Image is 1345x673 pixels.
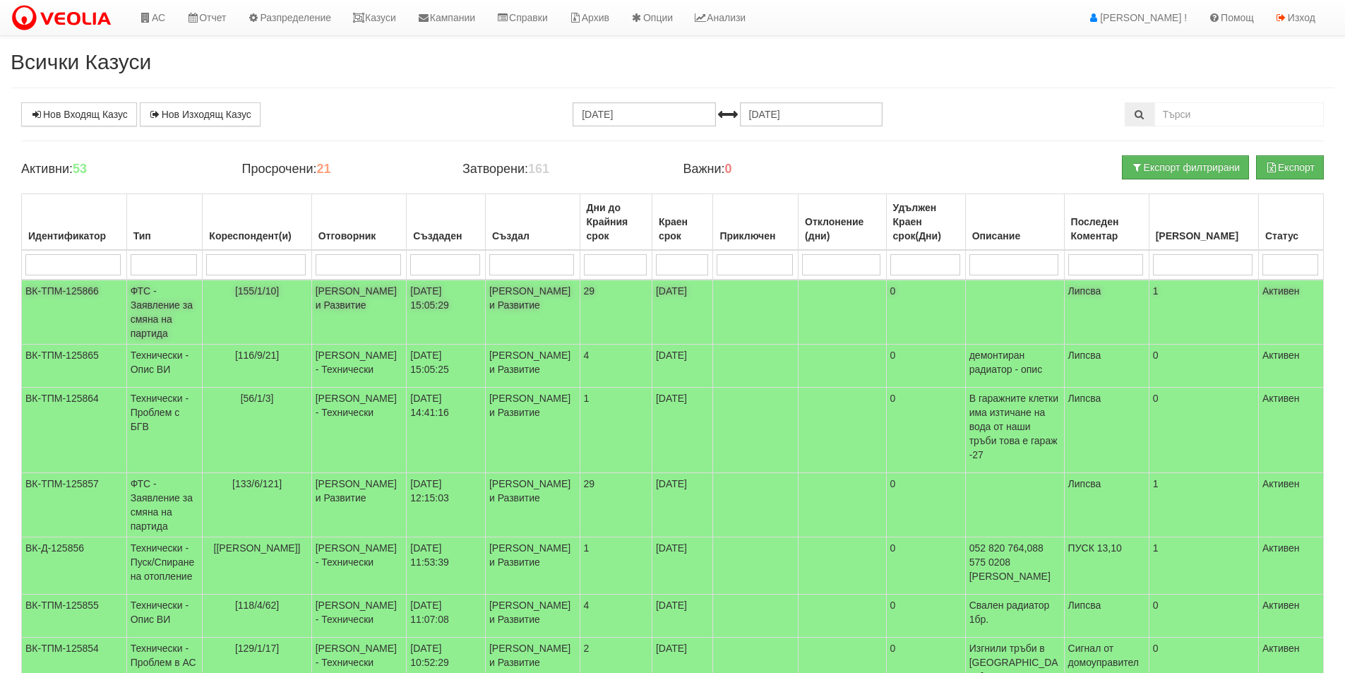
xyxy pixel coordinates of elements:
td: [DATE] 15:05:25 [407,345,486,388]
td: [DATE] [652,595,712,638]
td: 0 [1149,345,1258,388]
td: [PERSON_NAME] и Развитие [485,345,580,388]
td: ФТС - Заявление за смяна на партида [126,473,203,537]
div: Тип [131,226,199,246]
span: 29 [584,285,595,297]
h4: Активни: [21,162,220,177]
th: Създал: No sort applied, activate to apply an ascending sort [485,194,580,251]
div: Удължен Краен срок(Дни) [890,198,962,246]
div: [PERSON_NAME] [1153,226,1255,246]
span: 1 [584,542,590,554]
td: Технически - Опис ВИ [126,595,203,638]
span: [118/4/62] [235,600,279,611]
th: Описание: No sort applied, activate to apply an ascending sort [965,194,1064,251]
td: 1 [1149,537,1258,595]
td: [DATE] 12:15:03 [407,473,486,537]
span: Сигнал от домоуправител [1068,643,1139,668]
td: [PERSON_NAME] и Развитие [485,595,580,638]
th: Идентификатор: No sort applied, activate to apply an ascending sort [22,194,127,251]
td: ФТС - Заявление за смяна на партида [126,280,203,345]
div: Създаден [410,226,482,246]
div: Отговорник [316,226,403,246]
td: ВК-ТПМ-125857 [22,473,127,537]
a: Нов Изходящ Казус [140,102,261,126]
img: VeoliaLogo.png [11,4,118,33]
div: Създал [489,226,576,246]
span: 4 [584,350,590,361]
td: [DATE] [652,280,712,345]
span: 4 [584,600,590,611]
div: Краен срок [656,212,709,246]
td: Активен [1258,280,1323,345]
th: Дни до Крайния срок: No sort applied, activate to apply an ascending sort [580,194,652,251]
td: Активен [1258,388,1323,473]
td: [DATE] [652,473,712,537]
td: [PERSON_NAME] - Технически [311,345,407,388]
td: [DATE] [652,537,712,595]
th: Статус: No sort applied, activate to apply an ascending sort [1258,194,1323,251]
span: [[PERSON_NAME]] [214,542,301,554]
td: [PERSON_NAME] - Технически [311,537,407,595]
th: Кореспондент(и): No sort applied, activate to apply an ascending sort [203,194,311,251]
td: 0 [886,280,965,345]
th: Приключен: No sort applied, activate to apply an ascending sort [713,194,799,251]
td: ВК-ТПМ-125855 [22,595,127,638]
td: ВК-ТПМ-125865 [22,345,127,388]
div: Последен Коментар [1068,212,1145,246]
span: [116/9/21] [235,350,279,361]
b: 53 [73,162,87,176]
td: [DATE] 14:41:16 [407,388,486,473]
p: В гаражните клетки има изтичане на вода от наши тръби това е гараж -27 [969,391,1060,462]
span: [133/6/121] [232,478,282,489]
td: 0 [886,388,965,473]
a: Нов Входящ Казус [21,102,137,126]
b: 0 [725,162,732,176]
td: ВК-Д-125856 [22,537,127,595]
td: [PERSON_NAME] и Развитие [485,537,580,595]
th: Тип: No sort applied, activate to apply an ascending sort [126,194,203,251]
b: 21 [316,162,330,176]
b: 161 [528,162,549,176]
p: 052 820 764,088 575 0208 [PERSON_NAME] [969,541,1060,583]
td: ВК-ТПМ-125866 [22,280,127,345]
button: Експорт филтрирани [1122,155,1249,179]
div: Отклонение (дни) [802,212,882,246]
td: Технически - Проблем с БГВ [126,388,203,473]
span: 1 [584,393,590,404]
span: [155/1/10] [235,285,279,297]
div: Дни до Крайния срок [584,198,648,246]
span: Липсва [1068,393,1101,404]
td: 0 [1149,388,1258,473]
td: 0 [886,595,965,638]
span: 29 [584,478,595,489]
td: 0 [886,537,965,595]
td: [DATE] 11:07:08 [407,595,486,638]
td: 1 [1149,473,1258,537]
span: [56/1/3] [241,393,274,404]
td: Технически - Пуск/Спиране на отопление [126,537,203,595]
td: 0 [886,345,965,388]
td: 0 [1149,595,1258,638]
td: [PERSON_NAME] и Развитие [485,280,580,345]
td: [PERSON_NAME] и Развитие [485,388,580,473]
span: Липсва [1068,350,1101,361]
th: Удължен Краен срок(Дни): No sort applied, activate to apply an ascending sort [886,194,965,251]
td: Активен [1258,345,1323,388]
input: Търсене по Идентификатор, Бл/Вх/Ап, Тип, Описание, Моб. Номер, Имейл, Файл, Коментар, [1154,102,1324,126]
td: 0 [886,473,965,537]
td: ВК-ТПМ-125864 [22,388,127,473]
td: [PERSON_NAME] - Технически [311,595,407,638]
div: Приключен [717,226,794,246]
td: [PERSON_NAME] и Развитие [311,473,407,537]
td: Активен [1258,537,1323,595]
span: 2 [584,643,590,654]
td: [DATE] 15:05:29 [407,280,486,345]
p: демонтиран радиатор - опис [969,348,1060,376]
p: Свален радиатор 1бр. [969,598,1060,626]
td: 1 [1149,280,1258,345]
span: [129/1/17] [235,643,279,654]
td: [PERSON_NAME] - Технически [311,388,407,473]
div: Статус [1262,226,1320,246]
td: [DATE] [652,345,712,388]
td: Активен [1258,595,1323,638]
